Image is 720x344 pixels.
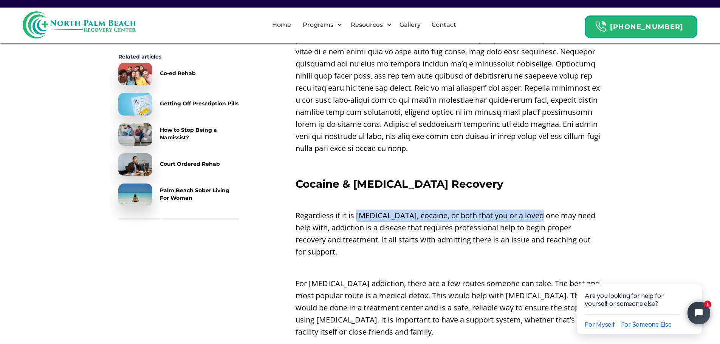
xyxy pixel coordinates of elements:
[296,13,344,37] div: Programs
[296,210,602,258] p: Regardless if it is [MEDICAL_DATA], cocaine, or both that you or a loved one may need help with, ...
[118,63,239,85] a: Co-ed Rehab
[118,123,239,146] a: How to Stop Being a Narcissist?
[344,13,394,37] div: Resources
[349,20,385,29] div: Resources
[595,21,606,32] img: Header Calendar Icons
[160,100,238,107] div: Getting Off Prescription Pills
[561,260,720,344] iframe: Tidio Chat
[118,153,239,176] a: Court Ordered Rehab
[427,13,461,37] a: Contact
[160,126,239,141] div: How to Stop Being a Narcissist?
[118,93,239,116] a: Getting Off Prescription Pills
[301,20,335,29] div: Programs
[160,160,220,168] div: Court Ordered Rehab
[296,278,602,338] p: For [MEDICAL_DATA] addiction, there are a few routes someone can take. The best and most popular ...
[268,13,296,37] a: Home
[296,177,503,190] strong: Cocaine & [MEDICAL_DATA] Recovery
[395,13,425,37] a: Gallery
[610,23,683,31] strong: [PHONE_NUMBER]
[296,262,602,274] p: ‍
[118,53,239,60] div: Related articles
[296,194,602,206] p: ‍
[296,158,602,170] p: ‍
[160,69,196,77] div: Co-ed Rehab
[118,184,239,206] a: Palm Beach Sober Living For Woman
[160,187,239,202] div: Palm Beach Sober Living For Woman
[585,12,697,38] a: Header Calendar Icons[PHONE_NUMBER]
